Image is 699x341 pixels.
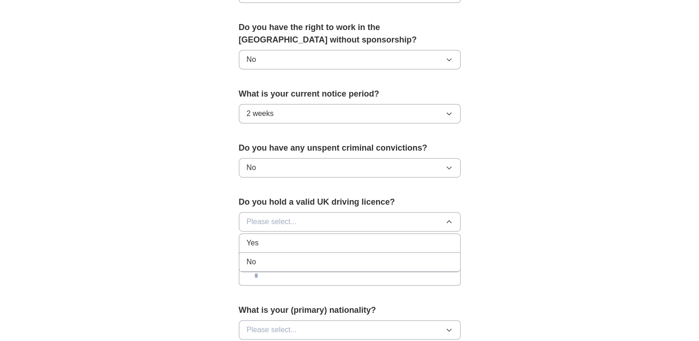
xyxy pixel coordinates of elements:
label: Do you have the right to work in the [GEOGRAPHIC_DATA] without sponsorship? [239,21,461,46]
span: No [247,54,256,65]
span: No [247,162,256,173]
label: Do you hold a valid UK driving licence? [239,196,461,208]
label: What is your current notice period? [239,88,461,100]
button: Please select... [239,212,461,231]
button: No [239,158,461,177]
span: Please select... [247,324,297,335]
span: Yes [247,237,259,249]
button: Please select... [239,320,461,340]
button: No [239,50,461,69]
span: No [247,256,256,268]
label: What is your (primary) nationality? [239,304,461,317]
button: 2 weeks [239,104,461,123]
span: Please select... [247,216,297,227]
span: 2 weeks [247,108,274,119]
label: Do you have any unspent criminal convictions? [239,142,461,154]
